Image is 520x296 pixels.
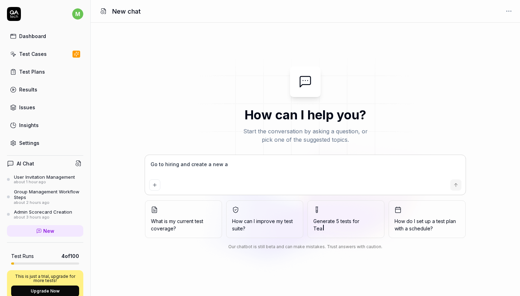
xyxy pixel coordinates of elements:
[11,253,34,259] h5: Test Runs
[17,160,34,167] h4: AI Chat
[313,217,378,232] span: Generate 5 tests for
[149,159,461,177] textarea: Go to hiring and create a new a
[313,225,322,231] span: Tea
[7,189,83,205] a: Group Management Workflow Stepsabout 2 hours ago
[7,83,83,96] a: Results
[14,209,72,215] div: Admin Scorecard Creation
[7,47,83,61] a: Test Cases
[72,7,83,21] button: m
[14,215,72,220] div: about 3 hours ago
[19,104,35,111] div: Issues
[145,200,222,238] button: What is my current test coverage?
[7,118,83,132] a: Insights
[19,139,39,147] div: Settings
[19,121,39,129] div: Insights
[7,65,83,79] a: Test Plans
[151,217,216,232] span: What is my current test coverage?
[14,189,83,200] div: Group Management Workflow Steps
[7,174,83,185] a: User Invitation Managementabout 1 hour ago
[72,8,83,20] span: m
[19,68,45,75] div: Test Plans
[307,200,384,238] button: Generate 5 tests forTea
[389,200,466,238] button: How do I set up a test plan with a schedule?
[19,50,47,58] div: Test Cases
[19,86,37,93] div: Results
[14,174,75,180] div: User Invitation Management
[226,200,303,238] button: How can I improve my test suite?
[7,136,83,150] a: Settings
[7,209,83,220] a: Admin Scorecard Creationabout 3 hours ago
[43,227,54,235] span: New
[7,101,83,114] a: Issues
[145,244,466,250] div: Our chatbot is still beta and can make mistakes. Trust answers with caution.
[149,179,160,191] button: Add attachment
[112,7,141,16] h1: New chat
[395,217,460,232] span: How do I set up a test plan with a schedule?
[11,274,79,283] p: This is just a trial, upgrade for more tests!
[7,225,83,237] a: New
[19,32,46,40] div: Dashboard
[61,252,79,260] span: 4 of 100
[7,29,83,43] a: Dashboard
[232,217,297,232] span: How can I improve my test suite?
[14,180,75,185] div: about 1 hour ago
[14,200,83,205] div: about 2 hours ago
